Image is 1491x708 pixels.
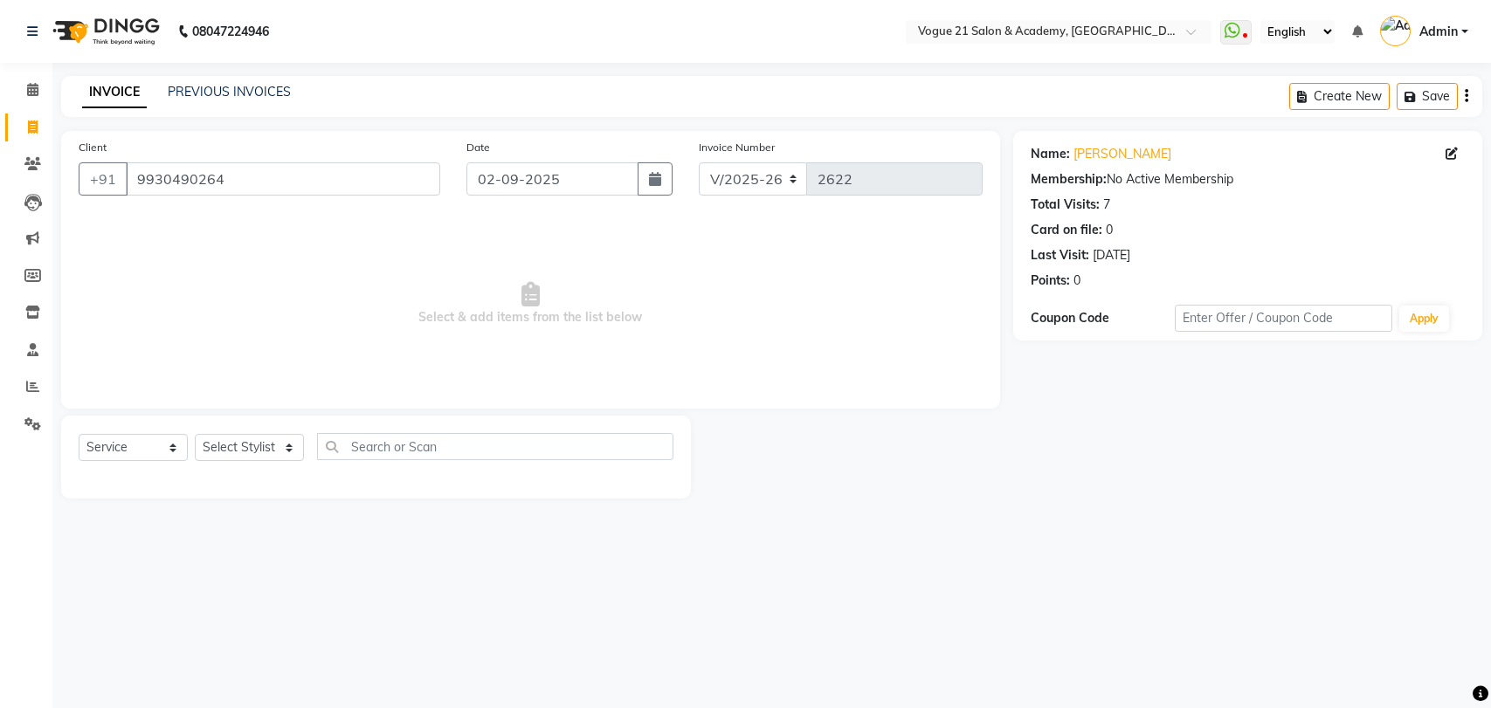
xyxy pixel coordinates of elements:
button: Save [1397,83,1458,110]
div: [DATE] [1093,246,1130,265]
div: No Active Membership [1031,170,1465,189]
div: 0 [1106,221,1113,239]
button: Create New [1289,83,1390,110]
div: Last Visit: [1031,246,1089,265]
a: INVOICE [82,77,147,108]
input: Enter Offer / Coupon Code [1175,305,1392,332]
b: 08047224946 [192,7,269,56]
div: 0 [1073,272,1080,290]
span: Admin [1419,23,1458,41]
a: [PERSON_NAME] [1073,145,1171,163]
a: PREVIOUS INVOICES [168,84,291,100]
div: Coupon Code [1031,309,1176,327]
input: Search or Scan [317,433,673,460]
span: Select & add items from the list below [79,217,983,391]
button: Apply [1399,306,1449,332]
div: 7 [1103,196,1110,214]
div: Membership: [1031,170,1107,189]
img: logo [45,7,164,56]
input: Search by Name/Mobile/Email/Code [126,162,440,196]
div: Name: [1031,145,1070,163]
img: Admin [1380,16,1411,46]
div: Points: [1031,272,1070,290]
div: Card on file: [1031,221,1102,239]
button: +91 [79,162,128,196]
label: Invoice Number [699,140,775,155]
div: Total Visits: [1031,196,1100,214]
label: Date [466,140,490,155]
label: Client [79,140,107,155]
